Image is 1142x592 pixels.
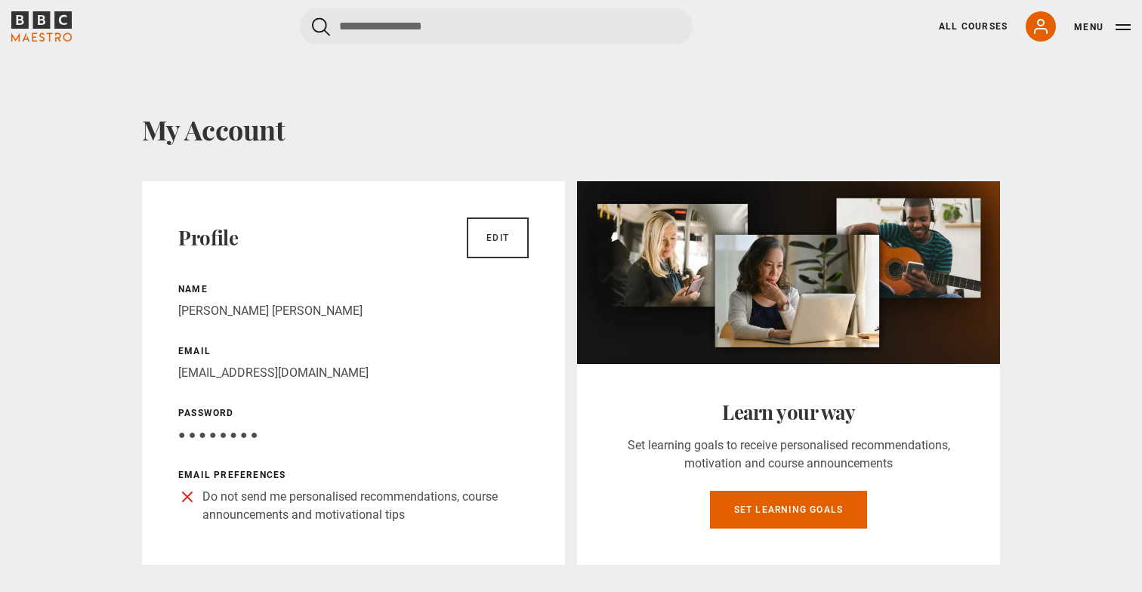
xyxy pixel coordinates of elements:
[11,11,72,42] svg: BBC Maestro
[178,282,529,296] p: Name
[467,217,529,258] a: Edit
[178,468,529,482] p: Email preferences
[939,20,1008,33] a: All Courses
[613,400,964,424] h2: Learn your way
[613,436,964,473] p: Set learning goals to receive personalised recommendations, motivation and course announcements
[178,406,529,420] p: Password
[710,491,868,529] a: Set learning goals
[1074,20,1131,35] button: Toggle navigation
[178,302,529,320] p: [PERSON_NAME] [PERSON_NAME]
[178,427,258,442] span: ● ● ● ● ● ● ● ●
[178,226,238,250] h2: Profile
[178,364,529,382] p: [EMAIL_ADDRESS][DOMAIN_NAME]
[178,344,529,358] p: Email
[142,113,1000,145] h1: My Account
[202,488,529,524] p: Do not send me personalised recommendations, course announcements and motivational tips
[312,17,330,36] button: Submit the search query
[300,8,693,45] input: Search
